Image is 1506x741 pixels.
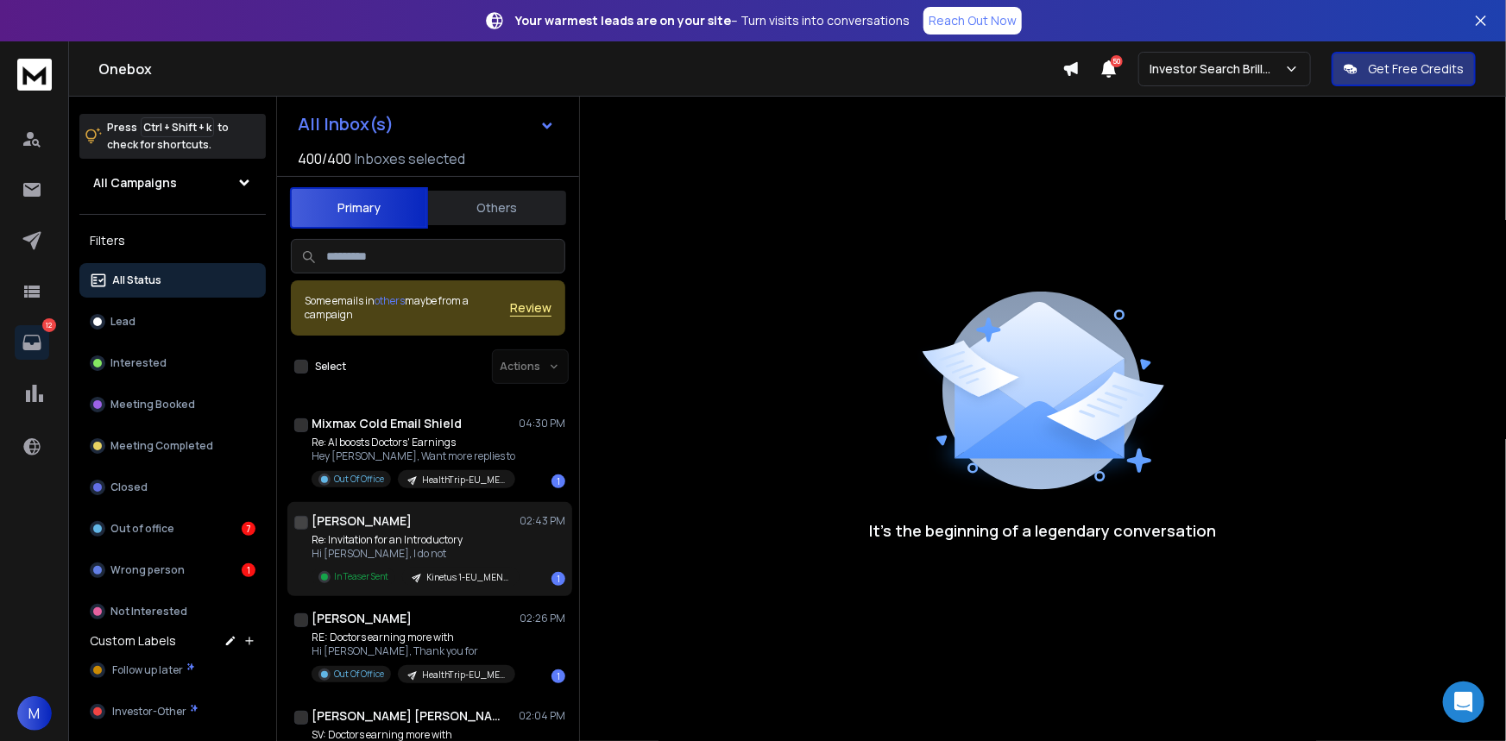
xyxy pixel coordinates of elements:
[298,148,351,169] span: 400 / 400
[929,12,1017,29] p: Reach Out Now
[141,117,214,137] span: Ctrl + Shift + k
[312,533,519,547] p: Re: Invitation for an Introductory
[79,305,266,339] button: Lead
[515,12,910,29] p: – Turn visits into conversations
[107,119,229,154] p: Press to check for shortcuts.
[1332,52,1476,86] button: Get Free Credits
[312,436,515,449] p: Re: AI boosts Doctors' Earnings
[79,166,266,200] button: All Campaigns
[312,644,515,658] p: Hi [PERSON_NAME], Thank you for
[1443,681,1484,723] div: Open Intercom Messenger
[519,709,565,723] p: 02:04 PM
[551,669,565,683] div: 1
[79,594,266,629] button: Not Interested
[551,572,565,586] div: 1
[870,518,1217,543] p: It’s the beginning of a legendary conversation
[334,668,384,681] p: Out Of Office
[110,605,187,619] p: Not Interested
[110,356,167,370] p: Interested
[17,696,52,731] button: M
[1368,60,1464,78] p: Get Free Credits
[242,522,255,536] div: 7
[290,187,428,229] button: Primary
[312,415,462,432] h1: Mixmax Cold Email Shield
[79,512,266,546] button: Out of office7
[98,59,1062,79] h1: Onebox
[79,553,266,587] button: Wrong person1
[312,512,412,530] h1: [PERSON_NAME]
[312,631,515,644] p: RE: Doctors earning more with
[79,346,266,380] button: Interested
[375,293,405,308] span: others
[90,632,176,650] h3: Custom Labels
[284,107,569,141] button: All Inbox(s)
[315,360,346,374] label: Select
[1111,55,1123,67] span: 50
[110,439,213,453] p: Meeting Completed
[42,318,56,332] p: 12
[422,669,505,681] p: HealthTrip-EU_MENA_Afr 3
[422,474,505,487] p: HealthTrip-EU_MENA_Afr 3
[520,514,565,528] p: 02:43 PM
[79,229,266,253] h3: Filters
[520,612,565,625] p: 02:26 PM
[312,547,519,561] p: Hi [PERSON_NAME], I do not
[79,694,266,729] button: Investor-Other
[79,429,266,463] button: Meeting Completed
[79,387,266,422] button: Meeting Booked
[923,7,1022,35] a: Reach Out Now
[426,571,509,584] p: Kinetus 1-EU_MENA_Afr
[312,707,501,725] h1: [PERSON_NAME] [PERSON_NAME]
[79,653,266,688] button: Follow up later
[355,148,465,169] h3: Inboxes selected
[1150,60,1284,78] p: Investor Search Brillwood
[112,273,161,287] p: All Status
[298,116,394,133] h1: All Inbox(s)
[112,663,183,677] span: Follow up later
[519,417,565,430] p: 04:30 PM
[112,705,186,719] span: Investor-Other
[110,315,135,329] p: Lead
[334,473,384,486] p: Out Of Office
[15,325,49,360] a: 12
[551,474,565,488] div: 1
[312,610,412,627] h1: [PERSON_NAME]
[110,522,174,536] p: Out of office
[79,263,266,298] button: All Status
[305,294,510,322] div: Some emails in maybe from a campaign
[515,12,731,28] strong: Your warmest leads are on your site
[93,174,177,192] h1: All Campaigns
[312,449,515,463] p: Hey [PERSON_NAME], Want more replies to
[110,563,185,577] p: Wrong person
[110,398,195,411] p: Meeting Booked
[110,480,148,494] p: Closed
[428,189,566,227] button: Others
[17,59,52,91] img: logo
[334,570,388,583] p: In Teaser Sent
[510,299,551,317] button: Review
[79,470,266,505] button: Closed
[242,563,255,577] div: 1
